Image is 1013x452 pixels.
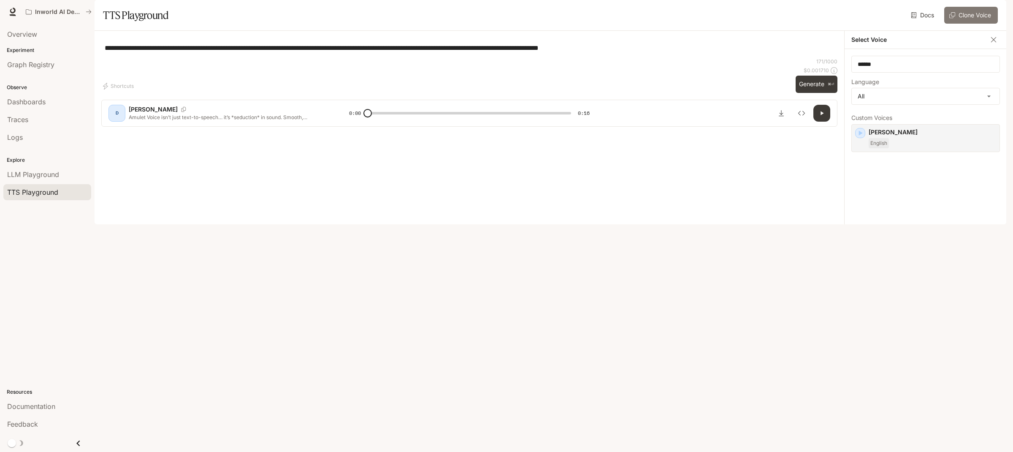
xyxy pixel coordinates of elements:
p: ⌘⏎ [828,82,834,87]
button: Shortcuts [101,79,137,93]
button: All workspaces [22,3,95,20]
h1: TTS Playground [103,7,168,24]
p: 171 / 1000 [816,58,837,65]
div: D [110,106,124,120]
button: Clone Voice [944,7,998,24]
a: Docs [909,7,937,24]
span: English [869,138,889,148]
p: Custom Voices [851,115,1000,121]
p: Inworld AI Demos [35,8,82,16]
div: All [852,88,999,104]
p: $ 0.001710 [804,67,829,74]
p: [PERSON_NAME] [869,128,996,136]
button: Download audio [773,105,790,122]
p: Language [851,79,879,85]
span: 0:16 [578,109,590,117]
p: [PERSON_NAME] [129,105,178,114]
button: Generate⌘⏎ [796,76,837,93]
p: Amulet Voice isn’t just text-to-speech… it’s *seduction* in sound. Smooth, captivating, *unforget... [129,114,329,121]
span: 0:00 [349,109,361,117]
button: Inspect [793,105,810,122]
button: Copy Voice ID [178,107,190,112]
